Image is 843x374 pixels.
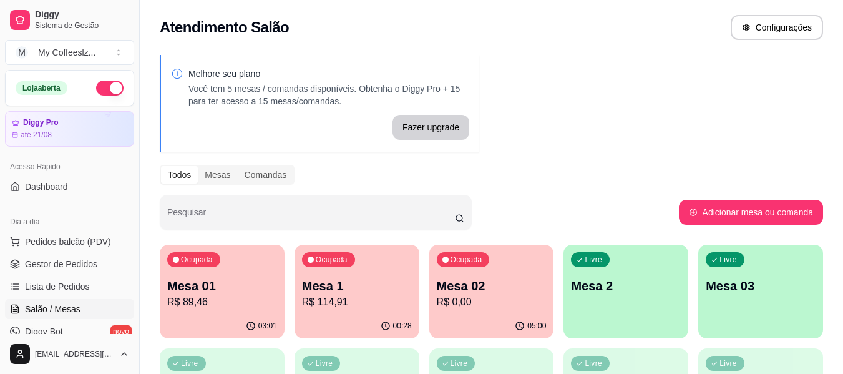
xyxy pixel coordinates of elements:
[35,21,129,31] span: Sistema de Gestão
[160,245,285,338] button: OcupadaMesa 01R$ 89,4603:01
[5,322,134,342] a: Diggy Botnovo
[167,295,277,310] p: R$ 89,46
[302,295,412,310] p: R$ 114,91
[167,211,455,224] input: Pesquisar
[5,111,134,147] a: Diggy Proaté 21/08
[25,325,63,338] span: Diggy Bot
[437,295,547,310] p: R$ 0,00
[5,40,134,65] button: Select a team
[302,277,412,295] p: Mesa 1
[16,46,28,59] span: M
[295,245,419,338] button: OcupadaMesa 1R$ 114,9100:28
[23,118,59,127] article: Diggy Pro
[5,212,134,232] div: Dia a dia
[161,166,198,184] div: Todos
[167,277,277,295] p: Mesa 01
[731,15,823,40] button: Configurações
[5,5,134,35] a: DiggySistema de Gestão
[316,358,333,368] p: Livre
[563,245,688,338] button: LivreMesa 2
[35,9,129,21] span: Diggy
[451,358,468,368] p: Livre
[5,157,134,177] div: Acesso Rápido
[181,255,213,265] p: Ocupada
[679,200,823,225] button: Adicionar mesa ou comanda
[5,339,134,369] button: [EMAIL_ADDRESS][DOMAIN_NAME]
[585,255,602,265] p: Livre
[160,17,289,37] h2: Atendimento Salão
[38,46,95,59] div: My Coffeeslz ...
[198,166,237,184] div: Mesas
[5,277,134,297] a: Lista de Pedidos
[5,232,134,252] button: Pedidos balcão (PDV)
[188,67,469,80] p: Melhore seu plano
[437,277,547,295] p: Mesa 02
[25,235,111,248] span: Pedidos balcão (PDV)
[393,321,412,331] p: 00:28
[16,81,67,95] div: Loja aberta
[25,303,80,315] span: Salão / Mesas
[238,166,294,184] div: Comandas
[719,255,737,265] p: Livre
[719,358,737,368] p: Livre
[5,254,134,274] a: Gestor de Pedidos
[527,321,546,331] p: 05:00
[585,358,602,368] p: Livre
[706,277,816,295] p: Mesa 03
[96,81,124,96] button: Alterar Status
[451,255,482,265] p: Ocupada
[35,349,114,359] span: [EMAIL_ADDRESS][DOMAIN_NAME]
[25,258,97,270] span: Gestor de Pedidos
[571,277,681,295] p: Mesa 2
[258,321,277,331] p: 03:01
[5,299,134,319] a: Salão / Mesas
[5,177,134,197] a: Dashboard
[188,82,469,107] p: Você tem 5 mesas / comandas disponíveis. Obtenha o Diggy Pro + 15 para ter acesso a 15 mesas/coma...
[392,115,469,140] button: Fazer upgrade
[429,245,554,338] button: OcupadaMesa 02R$ 0,0005:00
[25,280,90,293] span: Lista de Pedidos
[698,245,823,338] button: LivreMesa 03
[181,358,198,368] p: Livre
[316,255,348,265] p: Ocupada
[25,180,68,193] span: Dashboard
[21,130,52,140] article: até 21/08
